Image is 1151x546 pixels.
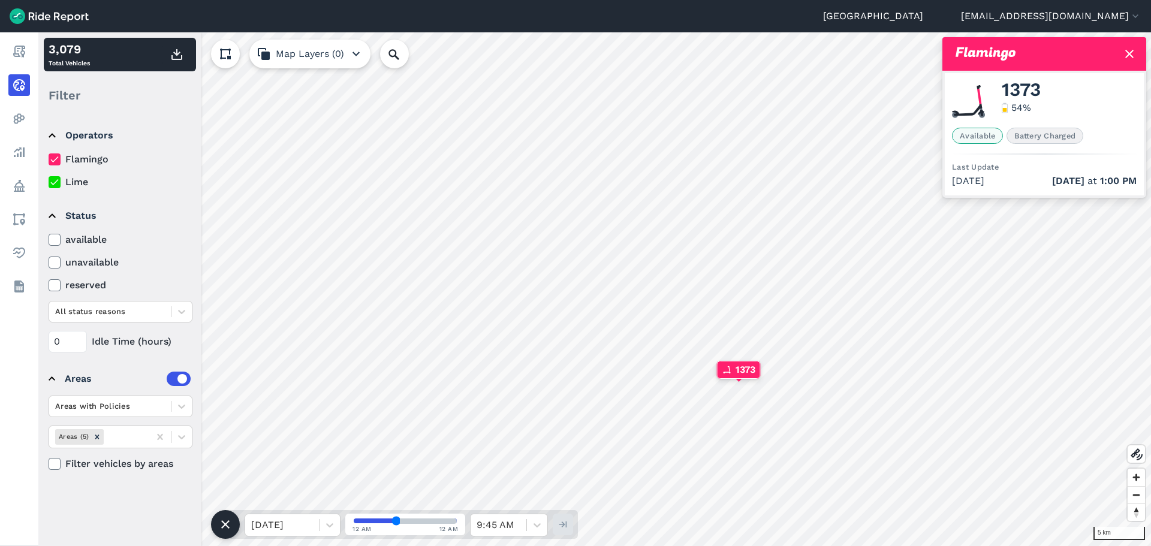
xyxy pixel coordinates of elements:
button: Map Layers (0) [249,40,370,68]
summary: Status [49,199,191,233]
a: Areas [8,209,30,230]
div: Areas [65,372,191,386]
label: Filter vehicles by areas [49,457,192,471]
span: Battery Charged [1007,128,1083,144]
button: [EMAIL_ADDRESS][DOMAIN_NAME] [961,9,1141,23]
span: [DATE] [1052,175,1084,186]
a: Realtime [8,74,30,96]
div: 54 % [1011,101,1031,115]
div: Total Vehicles [49,40,90,69]
label: available [49,233,192,247]
span: 1373 [1002,83,1041,97]
span: 1373 [736,363,755,377]
div: Areas (5) [55,429,91,444]
a: Report [8,41,30,62]
summary: Areas [49,362,191,396]
span: Last Update [952,162,999,171]
div: 5 km [1093,527,1145,540]
a: [GEOGRAPHIC_DATA] [823,9,923,23]
a: Datasets [8,276,30,297]
input: Search Location or Vehicles [380,40,428,68]
a: Heatmaps [8,108,30,129]
span: 1:00 PM [1100,175,1137,186]
label: unavailable [49,255,192,270]
label: reserved [49,278,192,292]
div: Remove Areas (5) [91,429,104,444]
span: 12 AM [439,524,459,533]
div: 3,079 [49,40,90,58]
div: Idle Time (hours) [49,331,192,352]
button: Zoom out [1128,486,1145,503]
a: Analyze [8,141,30,163]
button: Reset bearing to north [1128,503,1145,521]
a: Policy [8,175,30,197]
summary: Operators [49,119,191,152]
span: Available [952,128,1003,144]
div: [DATE] [952,174,1137,188]
label: Flamingo [49,152,192,167]
label: Lime [49,175,192,189]
span: at [1052,174,1137,188]
img: Flamingo [956,46,1016,62]
canvas: Map [38,32,1151,546]
button: Zoom in [1128,469,1145,486]
span: 12 AM [352,524,372,533]
a: Health [8,242,30,264]
div: Filter [44,77,196,114]
img: Ride Report [10,8,89,24]
img: Flamingo scooter [952,85,985,118]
